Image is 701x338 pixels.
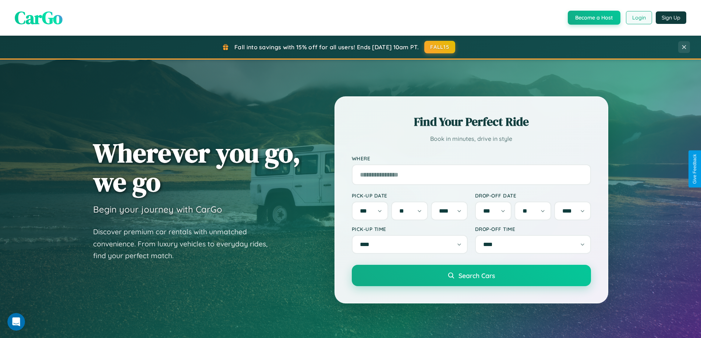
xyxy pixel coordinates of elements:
p: Discover premium car rentals with unmatched convenience. From luxury vehicles to everyday rides, ... [93,226,277,262]
button: Login [626,11,652,24]
label: Drop-off Time [475,226,591,232]
div: Give Feedback [692,154,697,184]
label: Pick-up Time [352,226,468,232]
button: Become a Host [568,11,620,25]
button: Sign Up [656,11,686,24]
label: Where [352,155,591,161]
button: FALL15 [424,41,455,53]
span: Fall into savings with 15% off for all users! Ends [DATE] 10am PT. [234,43,419,51]
span: Search Cars [459,271,495,280]
h3: Begin your journey with CarGo [93,204,222,215]
h1: Wherever you go, we go [93,138,301,196]
h2: Find Your Perfect Ride [352,114,591,130]
button: Search Cars [352,265,591,286]
label: Drop-off Date [475,192,591,199]
iframe: Intercom live chat [7,313,25,331]
p: Book in minutes, drive in style [352,134,591,144]
label: Pick-up Date [352,192,468,199]
span: CarGo [15,6,63,30]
